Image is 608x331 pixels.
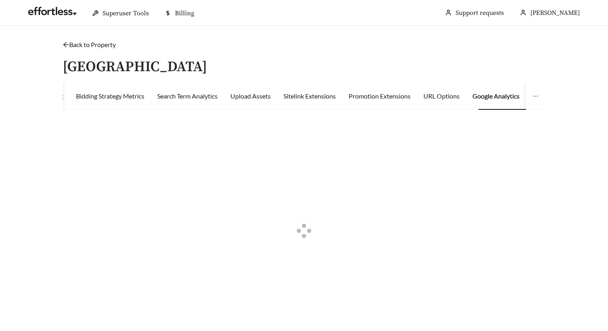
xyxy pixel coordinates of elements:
div: Google Analytics [472,91,520,101]
h3: [GEOGRAPHIC_DATA] [63,59,207,75]
span: [PERSON_NAME] [530,9,580,17]
span: arrow-left [63,41,69,48]
div: Bidding Strategy Metrics [76,91,144,101]
div: Promotion Extensions [349,91,411,101]
button: ellipsis [526,82,545,110]
a: arrow-leftBack to Property [63,41,116,48]
span: Superuser Tools [103,9,149,17]
div: Upload Assets [230,91,271,101]
div: URL Options [423,91,460,101]
span: ellipsis [532,93,539,99]
a: Support requests [456,9,504,17]
span: Billing [175,9,194,17]
div: Sitelink Extensions [283,91,336,101]
div: Search Term Analytics [157,91,218,101]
